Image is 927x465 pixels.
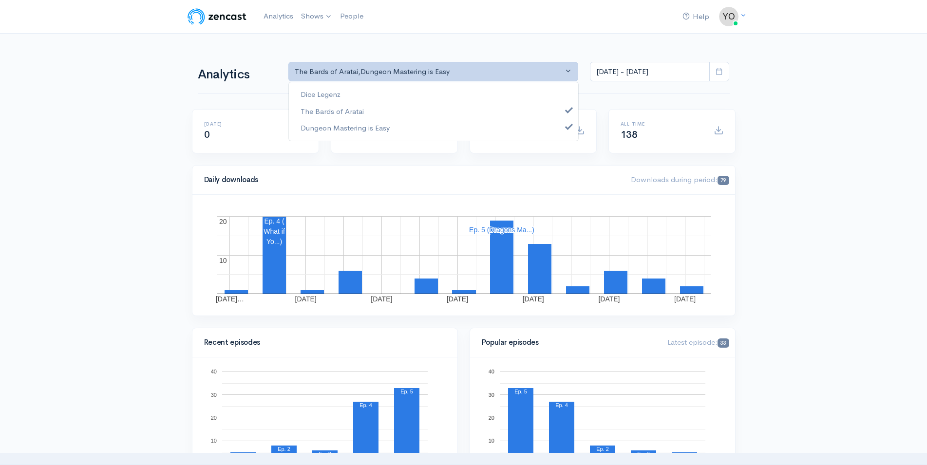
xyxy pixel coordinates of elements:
[359,402,372,408] text: Ep. 4
[301,89,341,100] span: Dice Legenz
[400,389,413,394] text: Ep. 5
[522,295,544,303] text: [DATE]
[219,257,227,264] text: 10
[210,415,216,421] text: 20
[488,391,494,397] text: 30
[482,338,656,347] h4: Popular episodes
[204,121,285,127] h6: [DATE]
[637,451,650,457] text: Ep. 3
[319,451,331,457] text: Ep. 3
[679,6,713,27] a: Help
[718,338,729,348] span: 33
[301,123,390,134] span: Dungeon Mastering is Easy
[219,218,227,225] text: 20
[598,295,620,303] text: [DATE]
[631,175,729,184] span: Downloads during period:
[264,217,284,225] text: Ep. 4 (
[667,337,729,347] span: Latest episode:
[204,338,440,347] h4: Recent episodes
[336,6,367,27] a: People
[210,369,216,374] text: 40
[288,62,579,82] button: The Bards of Aratai, Dungeon Mastering is Easy
[621,129,638,141] span: 138
[186,7,248,26] img: ZenCast Logo
[295,295,316,303] text: [DATE]
[204,176,620,184] h4: Daily downloads
[488,438,494,444] text: 10
[719,7,738,26] img: ...
[469,226,534,234] text: Ep. 5 (Dragons Ma...)
[198,68,277,82] h1: Analytics
[488,369,494,374] text: 40
[210,438,216,444] text: 10
[295,66,564,77] div: The Bards of Aratai , Dungeon Mastering is Easy
[204,129,210,141] span: 0
[590,62,710,82] input: analytics date range selector
[446,295,468,303] text: [DATE]
[204,206,723,304] svg: A chart.
[210,391,216,397] text: 30
[718,176,729,185] span: 79
[266,238,282,245] text: Yo...)
[278,446,290,452] text: Ep. 2
[514,389,527,394] text: Ep. 5
[621,121,702,127] h6: All time
[488,415,494,421] text: 20
[301,106,364,117] span: The Bards of Aratai
[596,446,609,452] text: Ep. 2
[297,6,336,27] a: Shows
[555,402,568,408] text: Ep. 4
[674,295,696,303] text: [DATE]
[215,295,244,303] text: [DATE]…
[371,295,392,303] text: [DATE]
[260,6,297,27] a: Analytics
